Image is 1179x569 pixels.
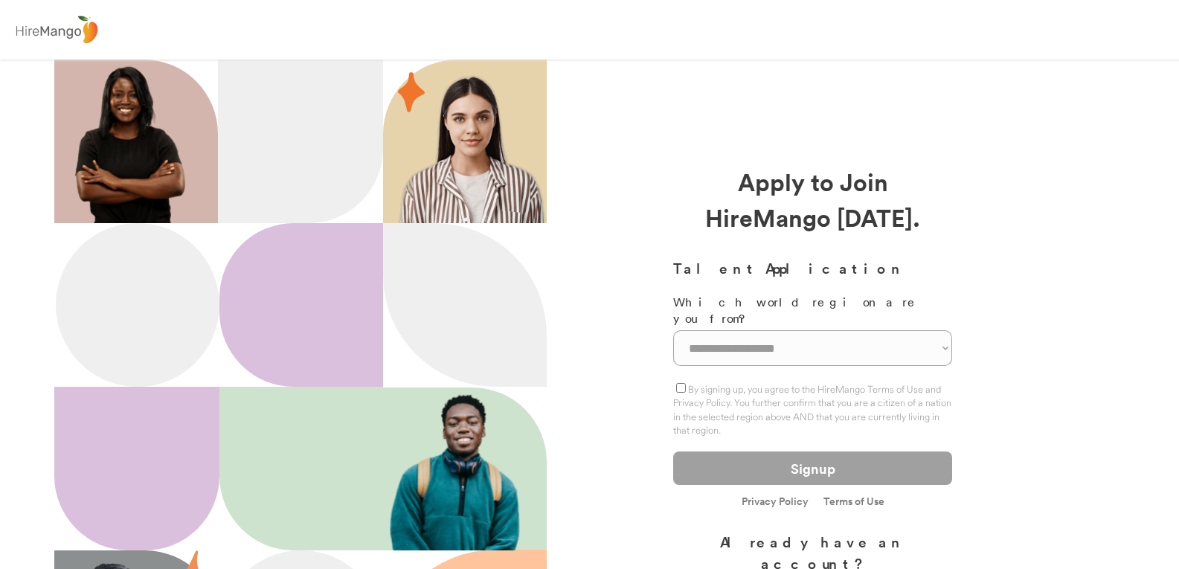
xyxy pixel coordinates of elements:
div: Which world region are you from? [673,294,952,327]
a: Terms of Use [823,496,884,507]
h3: Talent Application [673,257,952,279]
div: Apply to Join HireMango [DATE]. [673,164,952,235]
a: Privacy Policy [742,496,809,509]
img: hispanic%20woman.png [398,74,547,223]
label: By signing up, you agree to the HireMango Terms of Use and Privacy Policy. You further confirm th... [673,383,951,436]
img: 202x218.png [384,388,534,550]
button: Signup [673,451,952,485]
img: 200x220.png [57,60,202,223]
img: 29 [398,72,425,112]
img: logo%20-%20hiremango%20gray.png [11,13,102,48]
img: Ellipse%2012 [56,223,219,387]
